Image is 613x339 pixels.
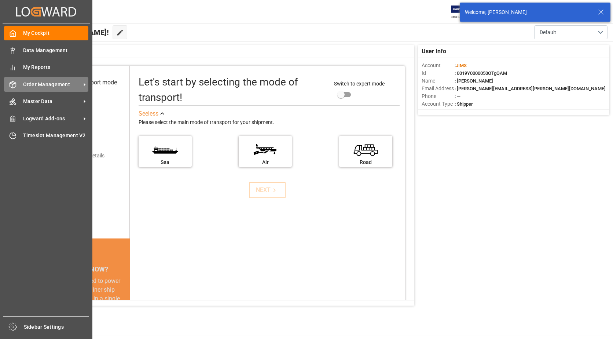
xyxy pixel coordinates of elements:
[422,85,455,92] span: Email Address
[4,60,88,74] a: My Reports
[139,74,327,105] div: Let's start by selecting the mode of transport!
[540,29,556,36] span: Default
[422,77,455,85] span: Name
[455,86,606,91] span: : [PERSON_NAME][EMAIL_ADDRESS][PERSON_NAME][DOMAIN_NAME]
[23,47,89,54] span: Data Management
[4,128,88,143] a: Timeslot Management V2
[142,158,188,166] div: Sea
[422,92,455,100] span: Phone
[422,100,455,108] span: Account Type
[455,70,507,76] span: : 0019Y0000050OTgQAM
[422,62,455,69] span: Account
[242,158,288,166] div: Air
[334,81,385,87] span: Switch to expert mode
[4,43,88,57] a: Data Management
[23,98,81,105] span: Master Data
[23,115,81,123] span: Logward Add-ons
[422,69,455,77] span: Id
[343,158,389,166] div: Road
[534,25,608,39] button: open menu
[23,81,81,88] span: Order Management
[23,132,89,139] span: Timeslot Management V2
[456,63,467,68] span: JIMS
[455,78,493,84] span: : [PERSON_NAME]
[139,109,158,118] div: See less
[422,47,446,56] span: User Info
[455,101,473,107] span: : Shipper
[4,26,88,40] a: My Cockpit
[465,8,591,16] div: Welcome, [PERSON_NAME]
[23,63,89,71] span: My Reports
[139,118,400,127] div: Please select the main mode of transport for your shipment.
[23,29,89,37] span: My Cockpit
[24,323,89,331] span: Sidebar Settings
[455,63,467,68] span: :
[455,94,460,99] span: : —
[249,182,286,198] button: NEXT
[451,6,476,18] img: Exertis%20JAM%20-%20Email%20Logo.jpg_1722504956.jpg
[256,186,278,194] div: NEXT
